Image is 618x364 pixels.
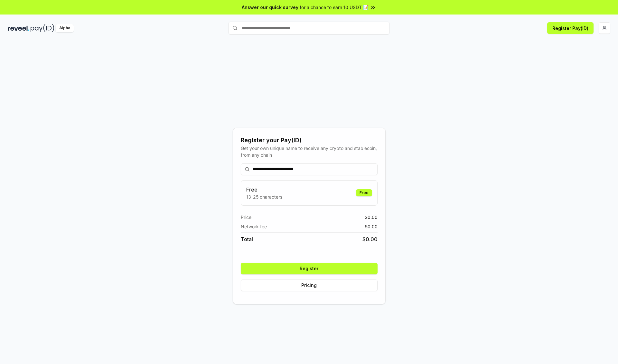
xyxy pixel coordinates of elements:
[365,223,378,230] span: $ 0.00
[241,263,378,274] button: Register
[31,24,54,32] img: pay_id
[362,235,378,243] span: $ 0.00
[365,214,378,221] span: $ 0.00
[8,24,29,32] img: reveel_dark
[241,145,378,158] div: Get your own unique name to receive any crypto and stablecoin, from any chain
[300,4,369,11] span: for a chance to earn 10 USDT 📝
[356,189,372,196] div: Free
[246,193,282,200] p: 13-25 characters
[242,4,298,11] span: Answer our quick survey
[241,280,378,291] button: Pricing
[547,22,594,34] button: Register Pay(ID)
[241,223,267,230] span: Network fee
[56,24,74,32] div: Alpha
[241,136,378,145] div: Register your Pay(ID)
[241,214,251,221] span: Price
[241,235,253,243] span: Total
[246,186,282,193] h3: Free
